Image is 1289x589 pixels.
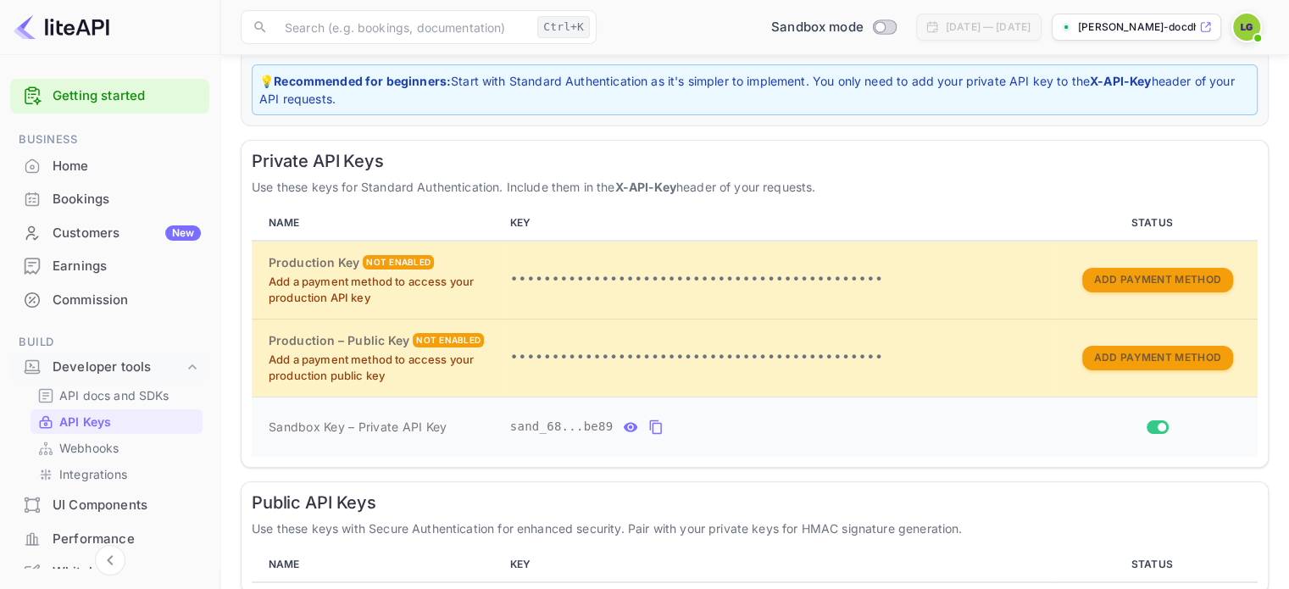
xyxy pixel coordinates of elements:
td: Sandbox Key – Private API Key [252,397,503,457]
th: STATUS [1057,206,1258,241]
strong: X-API-Key [614,180,675,194]
a: UI Components [10,489,209,520]
a: Getting started [53,86,201,106]
a: Earnings [10,250,209,281]
div: Home [10,150,209,183]
div: Getting started [10,79,209,114]
div: Performance [53,530,201,549]
strong: Recommended for beginners: [274,74,451,88]
span: sand_68...be89 [510,418,614,436]
div: UI Components [53,496,201,515]
div: Webhooks [31,436,203,460]
div: Ctrl+K [537,16,590,38]
a: Add Payment Method [1082,349,1233,364]
a: Commission [10,284,209,315]
button: Collapse navigation [95,545,125,575]
p: Webhooks [59,439,119,457]
div: UI Components [10,489,209,522]
a: Integrations [37,465,196,483]
p: API docs and SDKs [59,386,169,404]
div: CustomersNew [10,217,209,250]
a: Home [10,150,209,181]
a: API Keys [37,413,196,431]
p: Use these keys for Standard Authentication. Include them in the header of your requests. [252,178,1258,196]
div: Whitelabel [53,563,201,582]
div: Not enabled [413,333,484,347]
div: Performance [10,523,209,556]
button: Add Payment Method [1082,268,1233,292]
div: API docs and SDKs [31,383,203,408]
p: API Keys [59,413,111,431]
h6: Private API Keys [252,151,1258,171]
th: KEY [503,547,1057,582]
div: Not enabled [363,255,434,269]
img: Lee Galvin [1233,14,1260,41]
a: CustomersNew [10,217,209,248]
button: Add Payment Method [1082,346,1233,370]
strong: X-API-Key [1090,74,1151,88]
h6: Production – Public Key [269,331,409,350]
div: Commission [53,291,201,310]
div: Switch to Production mode [764,18,903,37]
p: Add a payment method to access your production API key [269,274,497,307]
p: ••••••••••••••••••••••••••••••••••••••••••••• [510,269,1050,290]
span: Sandbox mode [771,18,864,37]
a: Whitelabel [10,556,209,587]
div: Home [53,157,201,176]
a: Webhooks [37,439,196,457]
h6: Production Key [269,253,359,272]
th: KEY [503,206,1057,241]
th: STATUS [1057,547,1258,582]
table: public api keys table [252,547,1258,583]
span: Build [10,333,209,352]
div: API Keys [31,409,203,434]
div: Developer tools [53,358,184,377]
span: Business [10,131,209,149]
div: Bookings [10,183,209,216]
h6: Public API Keys [252,492,1258,513]
a: Performance [10,523,209,554]
div: Developer tools [10,353,209,382]
div: Integrations [31,462,203,486]
p: [PERSON_NAME]-docdh.[PERSON_NAME]... [1078,19,1196,35]
div: New [165,225,201,241]
div: [DATE] — [DATE] [946,19,1031,35]
div: Earnings [53,257,201,276]
img: LiteAPI logo [14,14,109,41]
a: Bookings [10,183,209,214]
a: Add Payment Method [1082,271,1233,286]
div: Customers [53,224,201,243]
p: Integrations [59,465,127,483]
table: private api keys table [252,206,1258,457]
p: Use these keys with Secure Authentication for enhanced security. Pair with your private keys for ... [252,520,1258,537]
div: Bookings [53,190,201,209]
a: API docs and SDKs [37,386,196,404]
input: Search (e.g. bookings, documentation) [275,10,531,44]
th: NAME [252,547,503,582]
p: Add a payment method to access your production public key [269,352,497,385]
th: NAME [252,206,503,241]
div: Commission [10,284,209,317]
div: Earnings [10,250,209,283]
p: ••••••••••••••••••••••••••••••••••••••••••••• [510,347,1050,368]
p: 💡 Start with Standard Authentication as it's simpler to implement. You only need to add your priv... [259,72,1250,108]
